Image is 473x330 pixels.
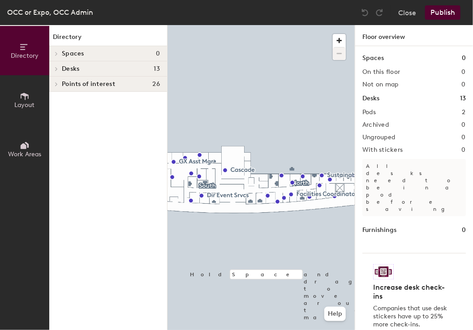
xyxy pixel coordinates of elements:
img: Redo [375,8,384,17]
div: OCC or Expo, OCC Admin [7,7,93,18]
h2: 0 [462,121,466,129]
img: Sticker logo [373,264,394,279]
h1: 0 [462,225,466,235]
h1: Directory [49,32,167,46]
button: Help [324,307,346,321]
button: Publish [425,5,460,20]
h2: With stickers [362,146,403,154]
h2: On this floor [362,69,400,76]
p: All desks need to be in a pod before saving [362,159,466,216]
h2: 0 [462,146,466,154]
h2: 2 [462,109,466,116]
span: Work Areas [8,150,41,158]
p: Companies that use desk stickers have up to 25% more check-ins. [373,304,450,329]
h2: 0 [462,81,466,88]
span: 0 [156,50,160,57]
h1: 13 [460,94,466,103]
h4: Increase desk check-ins [373,283,450,301]
h2: Pods [362,109,376,116]
button: Close [398,5,416,20]
h1: Spaces [362,53,384,63]
span: 13 [154,65,160,73]
h1: Desks [362,94,379,103]
span: Spaces [62,50,84,57]
span: 26 [152,81,160,88]
h2: Archived [362,121,389,129]
h2: Ungrouped [362,134,396,141]
span: Points of interest [62,81,115,88]
span: Directory [11,52,39,60]
span: Desks [62,65,79,73]
h2: Not on map [362,81,399,88]
span: Layout [15,101,35,109]
h1: 0 [462,53,466,63]
h2: 0 [462,134,466,141]
h1: Furnishings [362,225,396,235]
h1: Floor overview [355,25,473,46]
h2: 0 [462,69,466,76]
img: Undo [361,8,370,17]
